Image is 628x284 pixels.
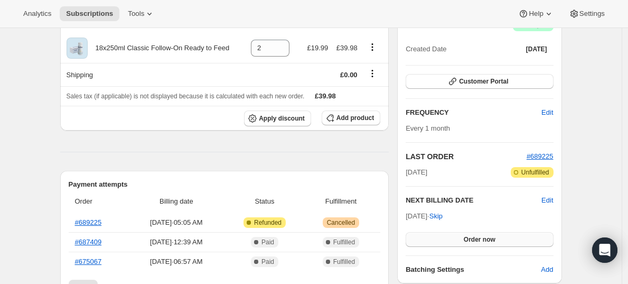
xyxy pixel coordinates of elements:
[541,195,553,206] button: Edit
[527,151,554,162] button: #689225
[75,258,102,265] a: #675067
[75,238,102,246] a: #687409
[563,6,611,21] button: Settings
[406,124,450,132] span: Every 1 month
[459,77,508,86] span: Customer Portal
[128,10,144,18] span: Tools
[579,10,605,18] span: Settings
[423,208,449,225] button: Skip
[406,264,541,275] h6: Batching Settings
[406,44,446,54] span: Created Date
[529,10,543,18] span: Help
[541,107,553,118] span: Edit
[406,151,527,162] h2: LAST ORDER
[315,92,336,100] span: £39.98
[69,179,381,190] h2: Payment attempts
[464,235,495,244] span: Order now
[521,168,549,177] span: Unfulfilled
[308,196,374,207] span: Fulfillment
[244,111,311,126] button: Apply discount
[406,74,553,89] button: Customer Portal
[67,38,88,59] img: product img
[131,196,221,207] span: Billing date
[60,6,119,21] button: Subscriptions
[541,264,553,275] span: Add
[69,190,128,213] th: Order
[131,256,221,267] span: [DATE] · 06:57 AM
[340,71,358,79] span: £0.00
[592,237,617,263] div: Open Intercom Messenger
[364,68,381,79] button: Shipping actions
[406,232,553,247] button: Order now
[259,114,305,123] span: Apply discount
[67,93,305,100] span: Sales tax (if applicable) is not displayed because it is calculated with each new order.
[527,152,554,160] a: #689225
[121,6,161,21] button: Tools
[512,6,560,21] button: Help
[520,42,554,57] button: [DATE]
[333,238,355,246] span: Fulfilled
[60,63,245,86] th: Shipping
[131,217,221,228] span: [DATE] · 05:05 AM
[131,237,221,248] span: [DATE] · 12:39 AM
[322,111,380,125] button: Add product
[535,104,559,121] button: Edit
[307,44,328,52] span: £19.99
[336,44,358,52] span: £39.98
[333,258,355,266] span: Fulfilled
[406,212,443,220] span: [DATE] ·
[261,238,274,246] span: Paid
[327,218,355,227] span: Cancelled
[261,258,274,266] span: Paid
[75,218,102,226] a: #689225
[535,261,559,278] button: Add
[526,45,547,53] span: [DATE]
[336,114,374,122] span: Add product
[429,211,443,222] span: Skip
[228,196,301,207] span: Status
[406,107,541,118] h2: FREQUENCY
[254,218,282,227] span: Refunded
[23,10,51,18] span: Analytics
[364,41,381,53] button: Product actions
[17,6,58,21] button: Analytics
[88,43,230,53] div: 18x250ml Classic Follow-On Ready to Feed
[406,167,427,178] span: [DATE]
[406,195,541,206] h2: NEXT BILLING DATE
[66,10,113,18] span: Subscriptions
